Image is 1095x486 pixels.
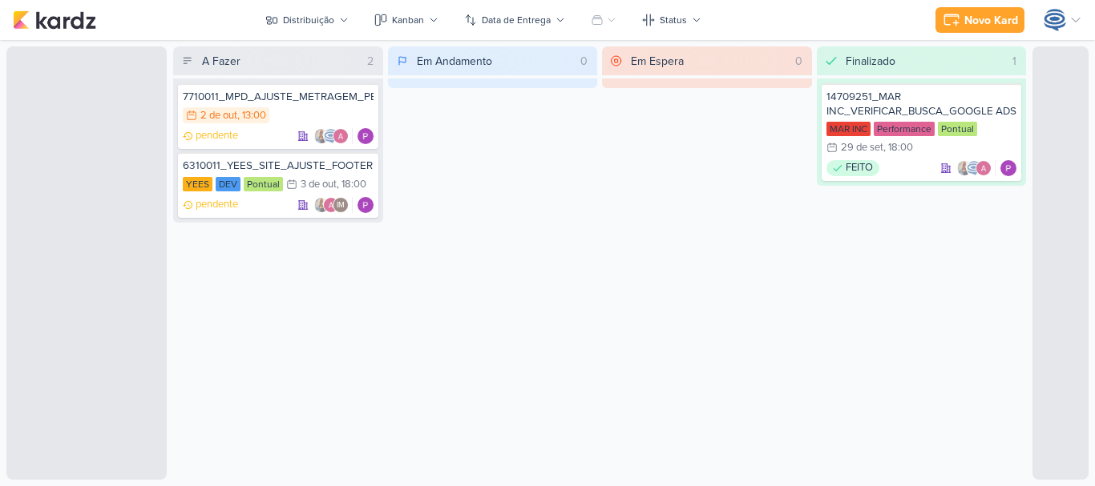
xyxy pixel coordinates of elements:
[361,53,380,70] div: 2
[337,179,366,190] div: , 18:00
[216,177,240,191] div: DEV
[313,128,329,144] img: Iara Santos
[883,143,913,153] div: , 18:00
[631,53,684,70] div: Em Espera
[313,197,329,213] img: Iara Santos
[938,122,977,136] div: Pontual
[333,197,349,213] div: Isabella Machado Guimarães
[196,128,238,144] p: pendente
[337,202,345,210] p: IM
[13,10,96,30] img: kardz.app
[966,160,982,176] img: Caroline Traven De Andrade
[333,128,349,144] img: Alessandra Gomes
[244,177,283,191] div: Pontual
[826,122,871,136] div: MAR INC
[183,159,374,173] div: 6310011_YEES_SITE_AJUSTE_FOOTER
[574,53,594,70] div: 0
[956,160,972,176] img: Iara Santos
[826,90,1017,118] div: 14709251_MAR INC_VERIFICAR_BUSCA_GOOGLE ADS
[841,143,883,153] div: 29 de set
[1044,9,1066,31] img: Caroline Traven De Andrade
[358,197,374,213] img: Distribuição Time Estratégico
[1000,160,1016,176] img: Distribuição Time Estratégico
[313,197,353,213] div: Colaboradores: Iara Santos, Alessandra Gomes, Isabella Machado Guimarães
[323,128,339,144] img: Caroline Traven De Andrade
[183,177,212,191] div: YEES
[417,53,492,70] div: Em Andamento
[846,53,895,70] div: Finalizado
[313,128,353,144] div: Colaboradores: Iara Santos, Caroline Traven De Andrade, Alessandra Gomes
[323,197,339,213] img: Alessandra Gomes
[196,197,238,213] p: pendente
[789,53,809,70] div: 0
[1000,160,1016,176] div: Responsável: Distribuição Time Estratégico
[935,7,1024,33] button: Novo Kard
[301,179,337,190] div: 3 de out
[826,160,879,176] div: FEITO
[976,160,992,176] img: Alessandra Gomes
[237,110,266,121] div: , 13:00
[202,53,240,70] div: A Fazer
[956,160,996,176] div: Colaboradores: Iara Santos, Caroline Traven De Andrade, Alessandra Gomes
[200,110,237,121] div: 2 de out
[358,128,374,144] img: Distribuição Time Estratégico
[358,128,374,144] div: Responsável: Distribuição Time Estratégico
[964,12,1018,29] div: Novo Kard
[874,122,935,136] div: Performance
[358,197,374,213] div: Responsável: Distribuição Time Estratégico
[183,90,374,104] div: 7710011_MPD_AJUSTE_METRAGEM_PEÇA_ANDROMEDA
[1006,53,1023,70] div: 1
[846,160,873,176] p: FEITO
